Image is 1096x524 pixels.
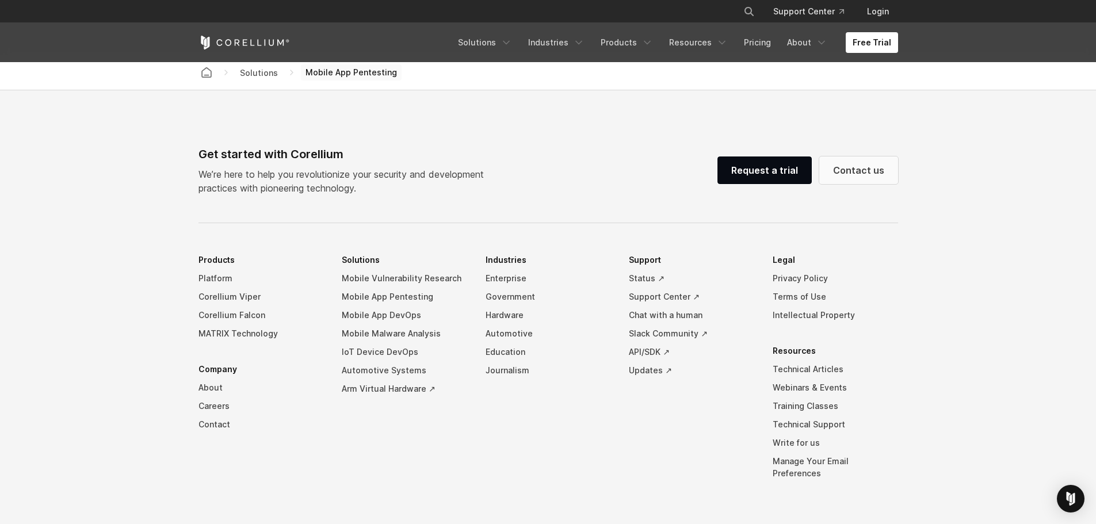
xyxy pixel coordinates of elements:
a: Mobile Vulnerability Research [342,269,467,288]
a: Contact [198,415,324,434]
a: Products [594,32,660,53]
a: Government [486,288,611,306]
a: Mobile App DevOps [342,306,467,324]
a: Corellium Falcon [198,306,324,324]
a: Technical Articles [773,360,898,378]
a: Automotive Systems [342,361,467,380]
a: Corellium Home [198,36,290,49]
a: Education [486,343,611,361]
span: Mobile App Pentesting [301,64,402,81]
a: Resources [662,32,735,53]
div: Navigation Menu [451,32,898,53]
a: Webinars & Events [773,378,898,397]
a: Request a trial [717,156,812,184]
a: Updates ↗ [629,361,754,380]
a: Free Trial [846,32,898,53]
a: Platform [198,269,324,288]
a: Corellium home [196,64,217,81]
a: Pricing [737,32,778,53]
a: Hardware [486,306,611,324]
a: Chat with a human [629,306,754,324]
div: Get started with Corellium [198,146,493,163]
a: Corellium Viper [198,288,324,306]
a: MATRIX Technology [198,324,324,343]
a: IoT Device DevOps [342,343,467,361]
a: Enterprise [486,269,611,288]
a: About [780,32,834,53]
a: Automotive [486,324,611,343]
a: Terms of Use [773,288,898,306]
span: Solutions [235,66,282,80]
a: Careers [198,397,324,415]
div: Open Intercom Messenger [1057,485,1084,512]
a: Status ↗ [629,269,754,288]
a: Write for us [773,434,898,452]
a: Manage Your Email Preferences [773,452,898,483]
button: Search [739,1,759,22]
a: API/SDK ↗ [629,343,754,361]
div: Navigation Menu [198,251,898,500]
a: About [198,378,324,397]
a: Mobile App Pentesting [342,288,467,306]
a: Login [858,1,898,22]
a: Arm Virtual Hardware ↗ [342,380,467,398]
p: We’re here to help you revolutionize your security and development practices with pioneering tech... [198,167,493,195]
a: Mobile Malware Analysis [342,324,467,343]
a: Solutions [451,32,519,53]
a: Support Center ↗ [629,288,754,306]
a: Privacy Policy [773,269,898,288]
a: Industries [521,32,591,53]
a: Intellectual Property [773,306,898,324]
a: Training Classes [773,397,898,415]
div: Solutions [235,67,282,79]
a: Journalism [486,361,611,380]
a: Contact us [819,156,898,184]
a: Support Center [764,1,853,22]
a: Technical Support [773,415,898,434]
a: Slack Community ↗ [629,324,754,343]
div: Navigation Menu [730,1,898,22]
